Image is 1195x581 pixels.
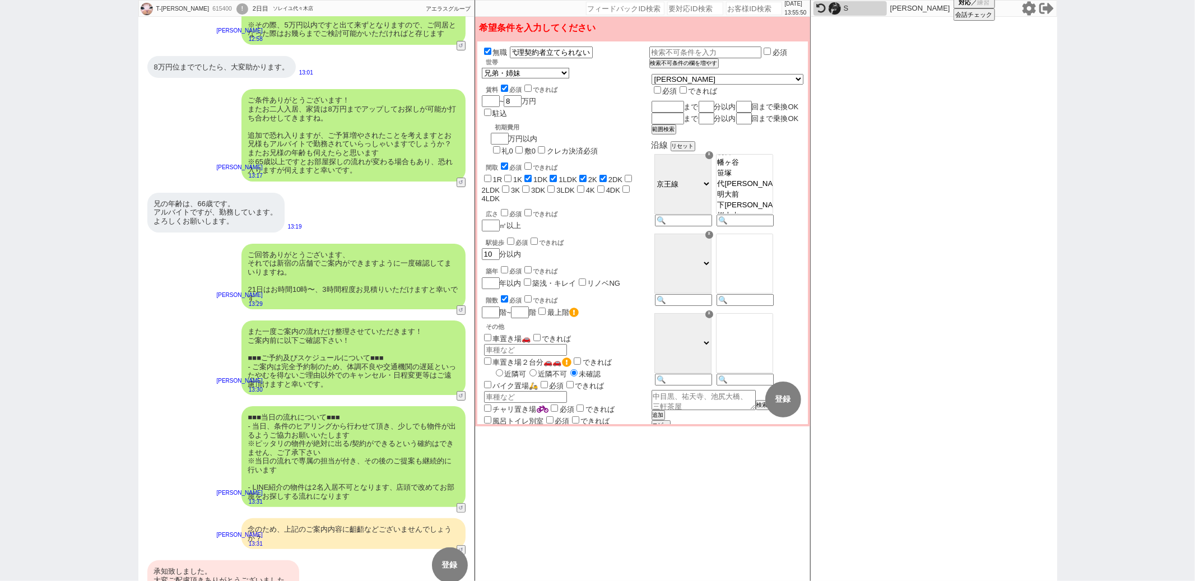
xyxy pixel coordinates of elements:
span: 必須 [510,164,522,171]
option: 幡ヶ谷 [717,157,773,168]
p: 13:30 [217,385,263,394]
div: 615400 [209,4,234,13]
label: 3LDK [556,186,575,194]
div: 念のため、上記のご案内内容に齟齬などございませんでしょうか？ [241,518,466,549]
input: 検索不可条件を入力 [649,47,762,58]
option: 笹塚 [717,168,773,179]
label: できれば [570,417,610,425]
button: 会話チェック [954,8,995,21]
div: T-[PERSON_NAME] [155,4,210,13]
option: 代[PERSON_NAME] [717,179,773,189]
img: 0hyfm5yoIdJklATDif6ndYdzAcJSNjPX9bbi9oeCEZcHh-fDZMOCw5KiAeeyl7KWgWaiw6LSVKKi5iJjVULUEsfwA8CgskAQl... [829,2,841,15]
input: できれば [524,295,532,303]
input: 🔍 [655,215,712,226]
label: できれば [522,297,558,304]
label: できれば [677,87,718,95]
button: ↺ [457,305,466,315]
input: 詳細 [510,47,593,58]
label: 1LDK [559,175,577,184]
div: ☓ [705,310,713,318]
label: できれば [522,268,558,275]
label: 4K [586,186,595,194]
span: 回まで乗換OK [752,103,799,111]
label: 礼0 [502,147,513,155]
img: 0m0e6699047251deff4df440b0911c9b4b56b56eeea4e5 [141,3,153,15]
p: 13:31 [217,540,263,549]
input: できれば [680,86,687,94]
label: 敷0 [524,147,536,155]
input: バイク置場🛵 [484,381,491,388]
div: ■■■当日の流れについて■■■ - 当日、条件のヒアリングから行わせて頂き、少しでも物件が出るようご協力お願いいたします ※ピッタリの物件が絶対に出る/契約ができるという確約はできません、ご了承... [241,406,466,507]
input: できれば [524,162,532,170]
span: 回まで乗換OK [752,114,799,123]
label: できれば [522,86,558,93]
div: ㎡以上 [482,207,649,231]
div: 分以内 [482,236,649,260]
p: 13:29 [217,300,263,309]
button: ↺ [457,391,466,401]
span: アエラスグループ [426,6,471,12]
div: ☓ [705,231,713,239]
button: ↺ [457,503,466,513]
input: できれば [533,334,541,341]
p: [PERSON_NAME] [217,291,263,300]
input: できれば [524,209,532,216]
div: S [844,4,884,13]
div: 初期費用 [495,123,598,132]
input: チャリ置き場 [484,405,491,412]
span: 必須 [510,297,522,304]
label: 無職 [493,48,508,57]
p: [PERSON_NAME] [890,4,950,13]
label: 1R [493,175,503,184]
label: 2LDK [482,186,500,194]
span: 必須 [510,211,522,217]
label: 4DK [606,186,620,194]
div: 8万円位まででしたら、大変助かります。 [147,56,296,78]
span: 沿線 [652,140,668,150]
label: 近隣可 [493,370,527,378]
div: 兄の年齢は、66歳です。 アルバイトですが、勤務しています。 よろしくお願いします。 [147,193,285,233]
div: 2日目 [253,4,268,13]
input: 未確認 [570,369,578,377]
label: 未確認 [568,370,601,378]
p: 13:31 [217,498,263,506]
span: 必須 [510,86,522,93]
input: できれば [572,416,579,424]
label: 3DK [531,186,545,194]
input: 車種など [484,344,567,356]
button: 検索不可条件の欄を増やす [649,58,719,68]
div: 駅徒歩 [486,236,649,247]
p: 13:01 [299,68,313,77]
button: ↺ [457,545,466,555]
p: [PERSON_NAME] [217,26,263,35]
input: 要対応ID検索 [667,2,723,15]
button: ↺ [457,41,466,50]
div: 築年 [486,264,649,276]
button: リセット [671,141,695,151]
div: 間取 [486,161,649,172]
p: [PERSON_NAME] [217,163,263,172]
label: できれば [564,382,605,390]
div: 世帯 [486,58,649,67]
label: 4LDK [482,194,500,203]
label: 近隣不可 [527,370,568,378]
input: 🔍 [717,374,774,385]
label: 築浅・キレイ [533,279,576,287]
input: お客様ID検索 [726,2,782,15]
label: 2DK [608,175,622,184]
input: できれば [566,381,574,388]
div: まで 分以内 [652,101,803,113]
input: できれば [574,357,581,365]
p: [PERSON_NAME] [217,531,263,540]
div: ! [236,3,248,15]
input: 車置き場２台分🚗🚗 [484,357,491,365]
label: 3K [511,186,520,194]
span: 必須 [560,405,574,413]
option: 桜上水 [717,211,773,221]
div: 階数 [486,294,649,305]
input: できれば [524,266,532,273]
button: ↺ [457,178,466,187]
label: 1K [513,175,522,184]
input: 🔍 [655,294,712,306]
input: できれば [531,238,538,245]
